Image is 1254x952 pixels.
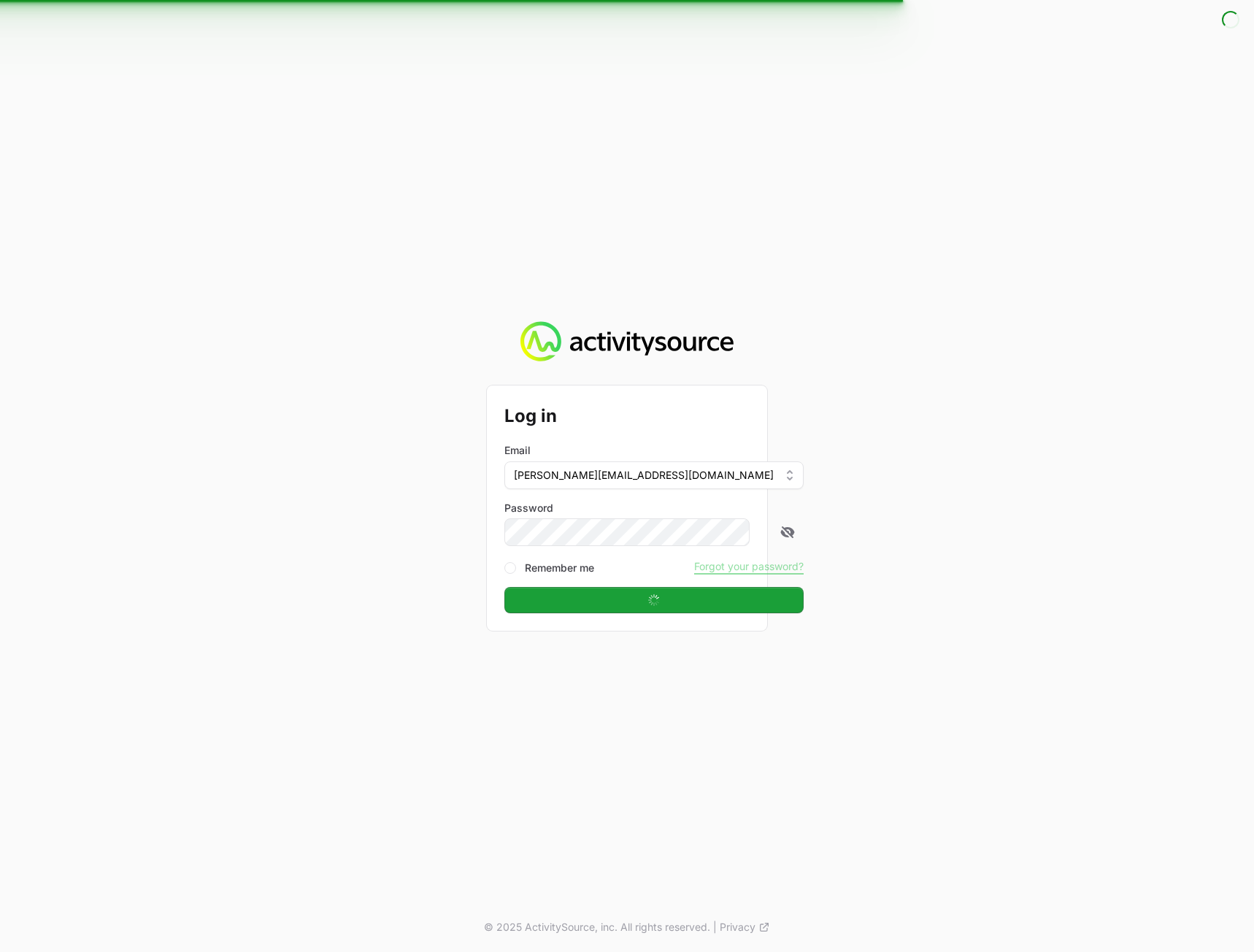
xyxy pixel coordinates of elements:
[720,920,770,934] a: Privacy
[484,920,710,934] p: © 2025 ActivitySource, inc. All rights reserved.
[504,403,804,429] h2: Log in
[520,321,733,362] img: Activity Source
[514,468,774,483] span: [PERSON_NAME][EMAIL_ADDRESS][DOMAIN_NAME]
[525,561,594,575] label: Remember me
[504,443,531,458] label: Email
[504,501,804,515] label: Password
[713,920,717,934] span: |
[504,461,804,489] button: [PERSON_NAME][EMAIL_ADDRESS][DOMAIN_NAME]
